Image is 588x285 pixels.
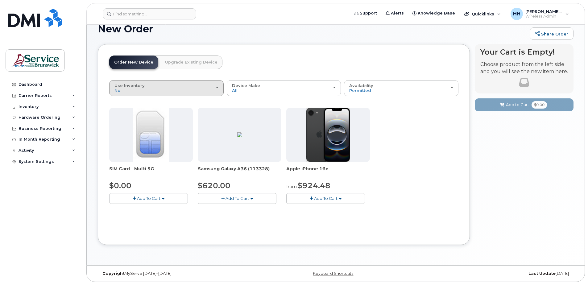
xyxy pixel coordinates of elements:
span: $0.00 [532,101,547,109]
input: Find something... [103,8,196,19]
small: from [286,184,297,189]
span: Add To Cart [314,196,337,201]
a: Support [350,7,381,19]
span: Permitted [349,88,371,93]
img: 00D627D4-43E9-49B7-A367-2C99342E128C.jpg [133,108,168,162]
div: Quicklinks [460,8,505,20]
span: HH [513,10,520,18]
span: All [232,88,238,93]
span: No [114,88,120,93]
span: Device Make [232,83,260,88]
div: Apple iPhone 16e [286,166,370,178]
button: Add To Cart [109,193,188,204]
div: Samsung Galaxy A36 (113328) [198,166,281,178]
div: Howland, Heather (DNRED/MRNDE - DAAF/MAAP) [506,8,573,20]
button: Use Inventory No [109,80,224,96]
a: Share Order [530,27,574,40]
span: $0.00 [109,181,131,190]
span: $620.00 [198,181,230,190]
span: Add To Cart [137,196,160,201]
p: Choose product from the left side and you will see the new item here. [480,61,568,75]
span: Knowledge Base [418,10,455,16]
div: [DATE] [415,271,574,276]
button: Add To Cart [286,193,365,204]
h1: New Order [98,23,527,34]
span: Add to Cart [506,102,529,108]
span: [PERSON_NAME] (DNRED/MRNDE - DAAF/MAAP) [525,9,562,14]
div: MyServe [DATE]–[DATE] [98,271,256,276]
a: Upgrade Existing Device [160,56,222,69]
span: Support [360,10,377,16]
a: Keyboard Shortcuts [313,271,353,276]
span: Availability [349,83,373,88]
button: Add To Cart [198,193,276,204]
span: Alerts [391,10,404,16]
a: Knowledge Base [408,7,459,19]
a: Order New Device [109,56,158,69]
img: ED9FC9C2-4804-4D92-8A77-98887F1967E0.png [237,132,242,137]
a: Alerts [381,7,408,19]
button: Add to Cart $0.00 [475,98,574,111]
button: Device Make All [227,80,341,96]
span: Wireless Admin [525,14,562,19]
h4: Your Cart is Empty! [480,48,568,56]
strong: Copyright [102,271,125,276]
div: SIM Card - Multi 5G [109,166,193,178]
span: $924.48 [298,181,330,190]
span: Quicklinks [472,11,494,16]
button: Availability Permitted [344,80,458,96]
strong: Last Update [528,271,556,276]
img: iphone16e.png [306,108,350,162]
span: Add To Cart [226,196,249,201]
span: Use Inventory [114,83,145,88]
